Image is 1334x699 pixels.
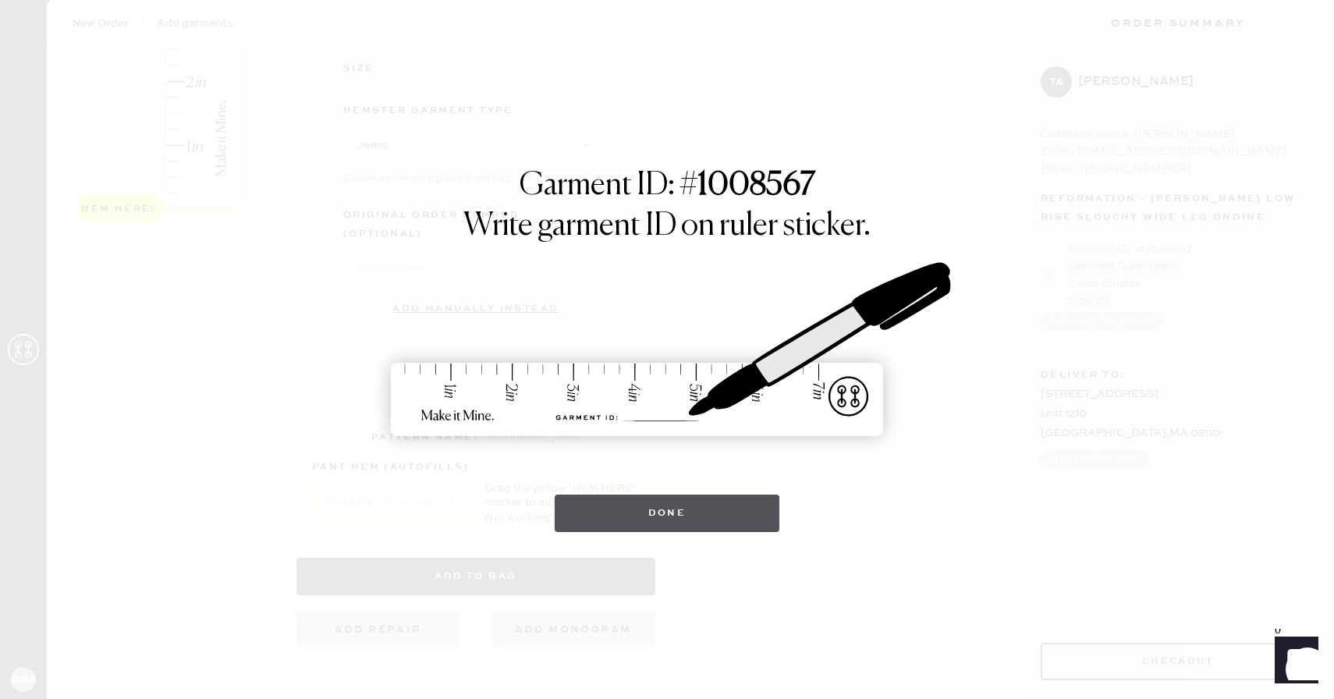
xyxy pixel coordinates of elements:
iframe: Front Chat [1260,629,1327,696]
button: Done [555,495,780,532]
img: ruler-sticker-sharpie.svg [374,222,960,479]
strong: 1008567 [697,170,815,201]
h1: Write garment ID on ruler sticker. [463,208,871,245]
h1: Garment ID: # [520,167,815,208]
